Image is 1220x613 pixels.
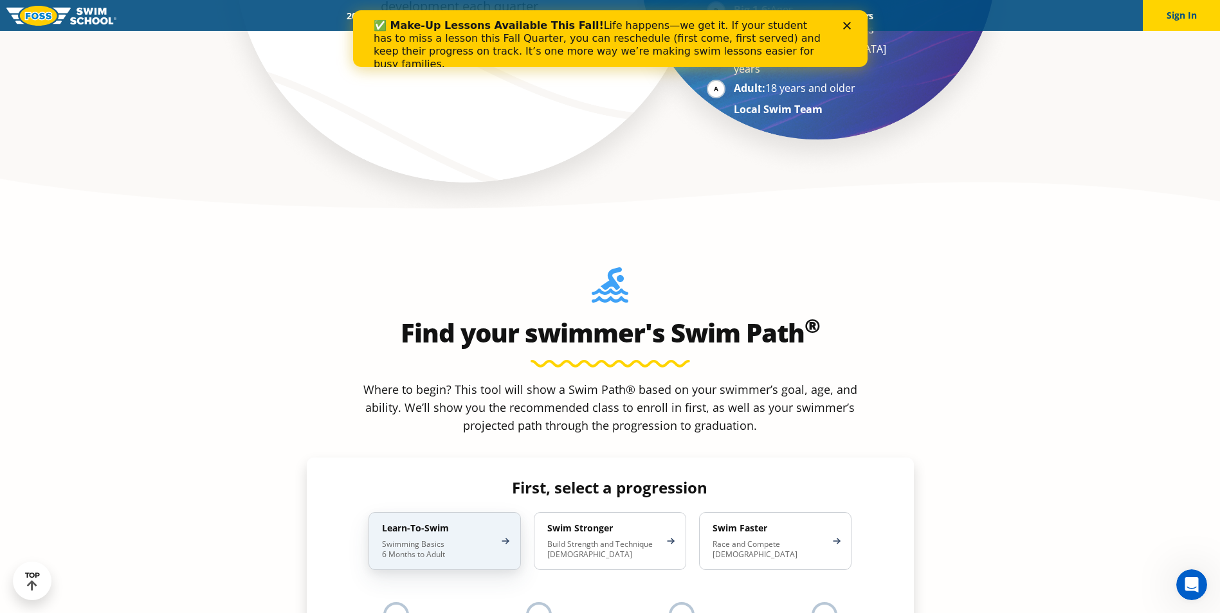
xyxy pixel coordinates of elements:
iframe: Intercom live chat [1176,569,1207,600]
img: Foss-Location-Swimming-Pool-Person.svg [592,267,628,311]
a: Swim Path® Program [470,10,583,22]
h4: Learn-To-Swim [382,522,495,534]
a: 2025 Calendar [336,10,416,22]
p: Race and Compete [DEMOGRAPHIC_DATA] [713,539,825,560]
li: 18 years and older [734,79,891,99]
div: Close [490,12,503,19]
div: TOP [25,571,40,591]
a: About FOSS [583,10,655,22]
b: ✅ Make-Up Lessons Available This Fall! [21,9,251,21]
p: Where to begin? This tool will show a Swim Path® based on your swimmer’s goal, age, and ability. ... [358,380,862,434]
a: Swim Like [PERSON_NAME] [655,10,791,22]
img: FOSS Swim School Logo [6,6,116,26]
strong: Adult: [734,81,765,95]
h4: First, select a progression [358,479,862,497]
h4: Swim Faster [713,522,825,534]
p: Swimming Basics 6 Months to Adult [382,539,495,560]
a: Schools [416,10,470,22]
sup: ® [805,312,820,339]
p: Build Strength and Technique [DEMOGRAPHIC_DATA] [547,539,660,560]
iframe: Intercom live chat banner [353,10,868,67]
strong: Local Swim Team [734,102,823,116]
h2: Find your swimmer's Swim Path [307,317,914,348]
a: Blog [790,10,831,22]
div: Life happens—we get it. If your student has to miss a lesson this Fall Quarter, you can reschedul... [21,9,473,60]
h4: Swim Stronger [547,522,660,534]
a: Careers [831,10,884,22]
